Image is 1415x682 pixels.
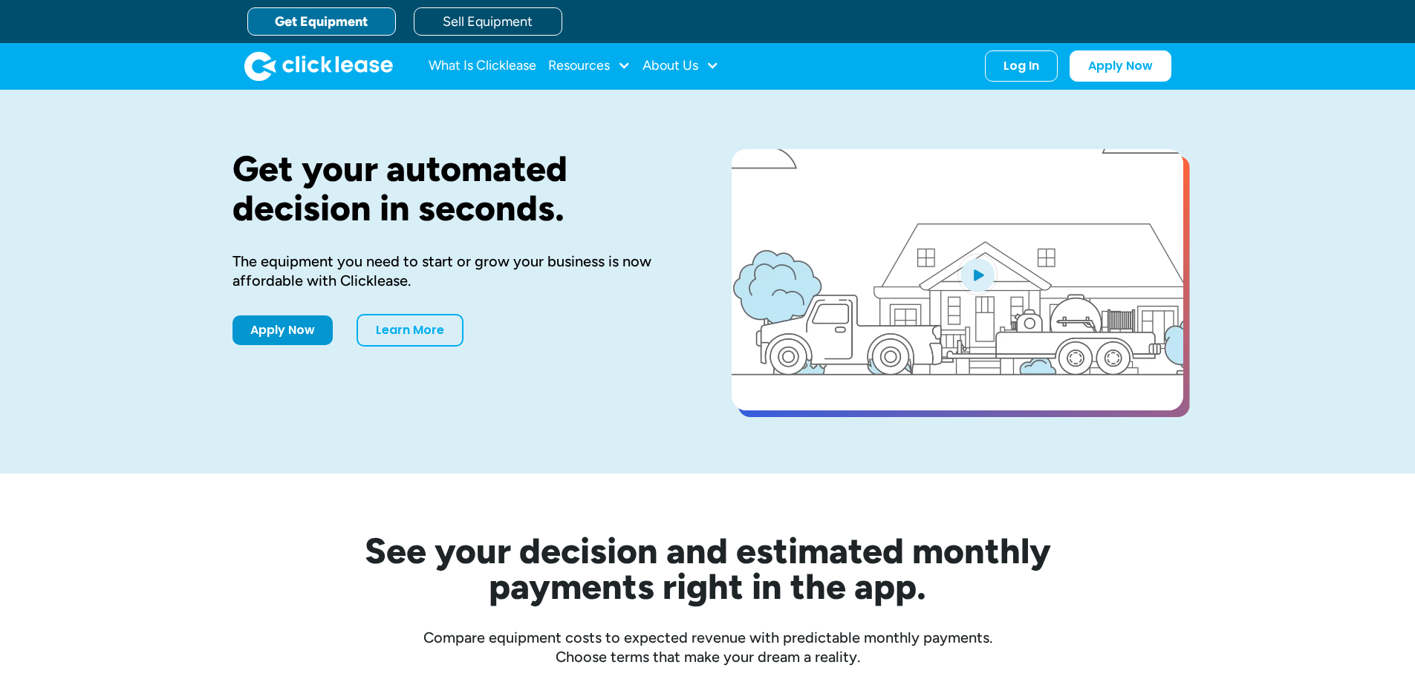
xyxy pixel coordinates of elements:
[429,51,536,81] a: What Is Clicklease
[414,7,562,36] a: Sell Equipment
[643,51,719,81] div: About Us
[244,51,393,81] img: Clicklease logo
[232,315,333,345] a: Apply Now
[244,51,393,81] a: home
[232,252,684,290] div: The equipment you need to start or grow your business is now affordable with Clicklease.
[357,314,463,347] a: Learn More
[1070,50,1171,82] a: Apply Now
[957,254,998,295] img: Blue play button logo on a light blue circular background
[732,149,1183,410] a: open lightbox
[232,149,684,228] h1: Get your automated decision in seconds.
[548,51,631,81] div: Resources
[247,7,396,36] a: Get Equipment
[1003,59,1039,73] div: Log In
[232,628,1183,666] div: Compare equipment costs to expected revenue with predictable monthly payments. Choose terms that ...
[292,533,1124,604] h2: See your decision and estimated monthly payments right in the app.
